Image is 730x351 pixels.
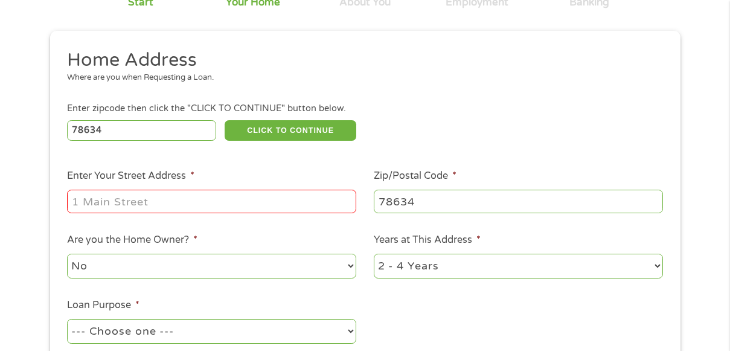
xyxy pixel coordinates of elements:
[67,190,356,213] input: 1 Main Street
[67,120,216,141] input: Enter Zipcode (e.g 01510)
[67,102,662,115] div: Enter zipcode then click the "CLICK TO CONTINUE" button below.
[374,170,456,182] label: Zip/Postal Code
[374,234,481,246] label: Years at This Address
[225,120,356,141] button: CLICK TO CONTINUE
[67,170,194,182] label: Enter Your Street Address
[67,72,654,84] div: Where are you when Requesting a Loan.
[67,299,139,312] label: Loan Purpose
[67,234,197,246] label: Are you the Home Owner?
[67,48,654,72] h2: Home Address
